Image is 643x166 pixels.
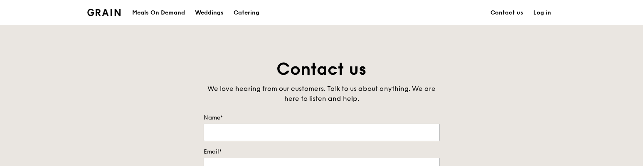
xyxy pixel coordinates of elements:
[204,84,440,104] div: We love hearing from our customers. Talk to us about anything. We are here to listen and help.
[229,0,264,25] a: Catering
[234,0,259,25] div: Catering
[195,0,224,25] div: Weddings
[132,0,185,25] div: Meals On Demand
[528,0,556,25] a: Log in
[204,148,440,156] label: Email*
[485,0,528,25] a: Contact us
[190,0,229,25] a: Weddings
[204,58,440,81] h1: Contact us
[87,9,121,16] img: Grain
[204,114,440,122] label: Name*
